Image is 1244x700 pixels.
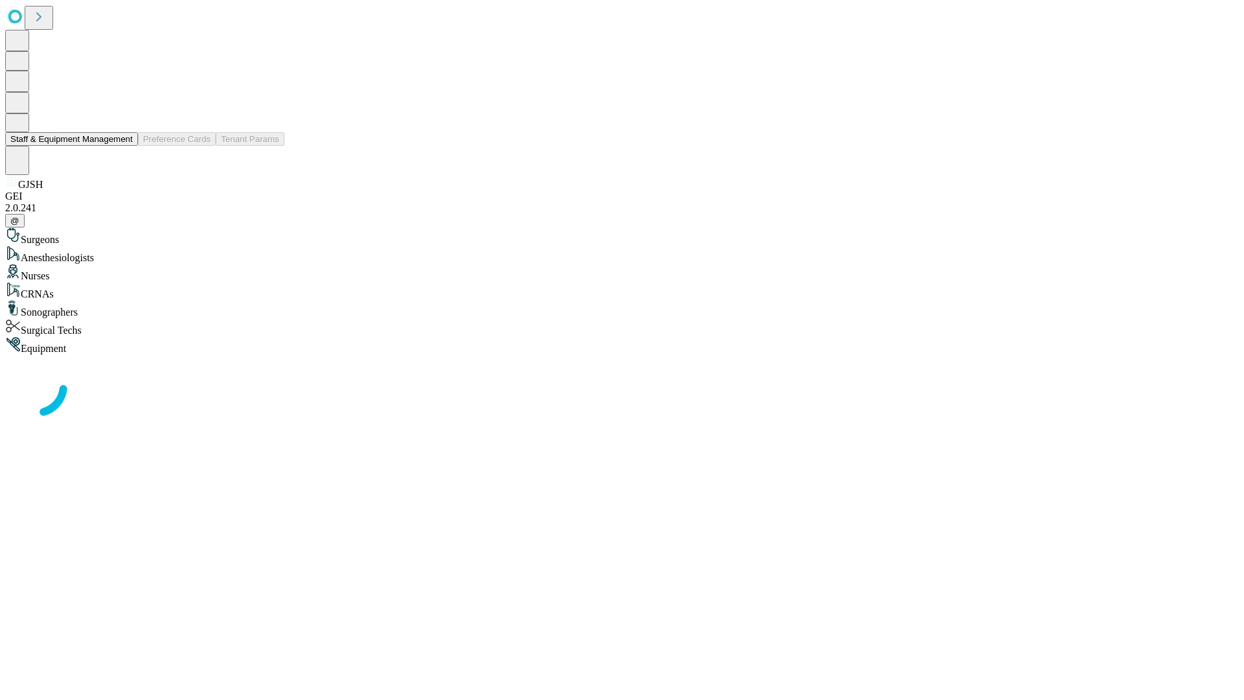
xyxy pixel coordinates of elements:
[5,264,1239,282] div: Nurses
[216,132,284,146] button: Tenant Params
[5,336,1239,355] div: Equipment
[5,132,138,146] button: Staff & Equipment Management
[5,214,25,227] button: @
[5,202,1239,214] div: 2.0.241
[5,227,1239,246] div: Surgeons
[5,318,1239,336] div: Surgical Techs
[138,132,216,146] button: Preference Cards
[5,282,1239,300] div: CRNAs
[5,300,1239,318] div: Sonographers
[5,191,1239,202] div: GEI
[5,246,1239,264] div: Anesthesiologists
[10,216,19,226] span: @
[18,179,43,190] span: GJSH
